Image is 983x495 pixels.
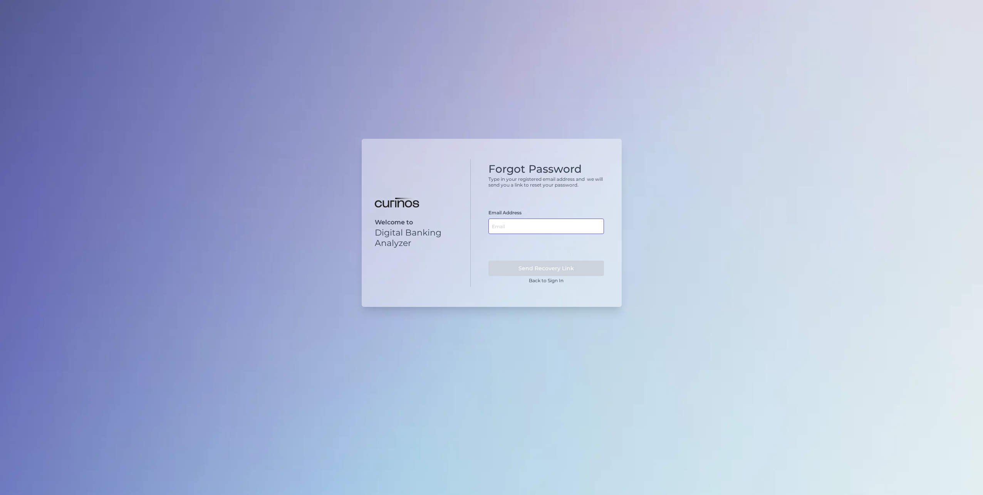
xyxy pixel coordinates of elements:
p: Digital Banking Analyzer [375,227,458,248]
button: Send Recovery Link [488,261,604,276]
label: Email Address [488,210,522,216]
p: Welcome to [375,219,458,226]
a: Back to Sign In [529,278,564,283]
input: Email [488,219,604,234]
p: Type in your registered email address and we will send you a link to reset your password. [488,176,604,188]
h1: Forgot Password [488,163,604,176]
img: Digital Banking Analyzer [375,198,419,208]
